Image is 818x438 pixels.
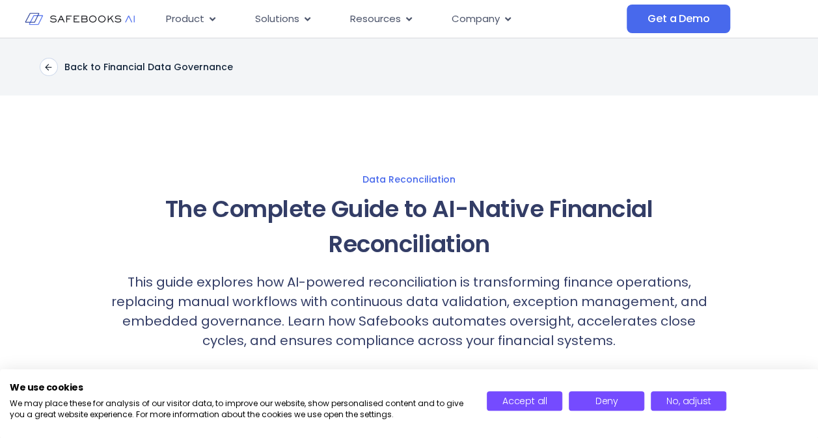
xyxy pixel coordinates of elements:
[64,61,233,73] p: Back to Financial Data Governance
[13,174,805,185] a: Data Reconciliation
[102,192,716,262] h1: The Complete Guide to AI-Native Financial Reconciliation
[102,272,716,350] p: This guide explores how AI-powered reconciliation is transforming finance operations, replacing m...
[648,12,709,25] span: Get a Demo
[10,381,467,393] h2: We use cookies
[452,12,500,27] span: Company
[502,394,547,407] span: Accept all
[651,391,726,411] button: Adjust cookie preferences
[350,12,401,27] span: Resources
[166,12,204,27] span: Product
[156,6,627,32] div: Menu Toggle
[627,5,730,33] a: Get a Demo
[156,6,627,32] nav: Menu
[666,394,711,407] span: No, adjust
[10,398,467,420] p: We may place these for analysis of our visitor data, to improve our website, show personalised co...
[595,394,618,407] span: Deny
[487,391,562,411] button: Accept all cookies
[569,391,644,411] button: Deny all cookies
[255,12,299,27] span: Solutions
[40,58,233,76] a: Back to Financial Data Governance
